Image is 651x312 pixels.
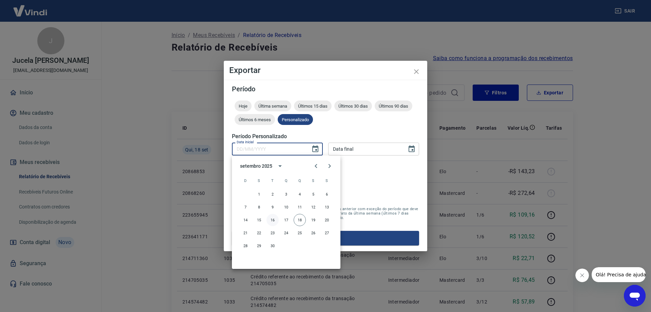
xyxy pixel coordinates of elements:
[239,240,252,252] button: 28
[229,66,422,74] h4: Exportar
[294,188,306,200] button: 4
[592,267,646,282] iframe: Mensagem da empresa
[267,188,279,200] button: 2
[375,100,412,111] div: Últimos 90 dias
[253,188,265,200] button: 1
[321,188,333,200] button: 6
[267,227,279,239] button: 23
[280,188,292,200] button: 3
[280,227,292,239] button: 24
[309,142,322,156] button: Choose date
[232,133,419,140] h5: Período Personalizado
[232,86,419,92] h5: Período
[239,201,252,213] button: 7
[254,104,291,109] span: Última semana
[235,104,252,109] span: Hoje
[294,174,306,187] span: quinta-feira
[280,201,292,213] button: 10
[239,214,252,226] button: 14
[253,240,265,252] button: 29
[267,214,279,226] button: 16
[405,142,418,156] button: Choose date
[408,63,425,80] button: close
[624,285,646,307] iframe: Botão para abrir a janela de mensagens
[334,104,372,109] span: Últimos 30 dias
[334,100,372,111] div: Últimos 30 dias
[254,100,291,111] div: Última semana
[235,100,252,111] div: Hoje
[321,214,333,226] button: 20
[240,163,272,170] div: setembro 2025
[235,114,275,125] div: Últimos 6 meses
[323,159,336,173] button: Next month
[239,227,252,239] button: 21
[307,188,319,200] button: 5
[267,240,279,252] button: 30
[307,174,319,187] span: sexta-feira
[321,227,333,239] button: 27
[253,201,265,213] button: 8
[321,201,333,213] button: 13
[294,227,306,239] button: 25
[307,214,319,226] button: 19
[4,5,57,10] span: Olá! Precisa de ajuda?
[328,143,402,155] input: DD/MM/YYYY
[253,214,265,226] button: 15
[267,174,279,187] span: terça-feira
[278,117,313,122] span: Personalizado
[294,214,306,226] button: 18
[235,117,275,122] span: Últimos 6 meses
[237,140,254,145] label: Data inicial
[307,201,319,213] button: 12
[294,100,332,111] div: Últimos 15 dias
[280,214,292,226] button: 17
[375,104,412,109] span: Últimos 90 dias
[321,174,333,187] span: sábado
[307,227,319,239] button: 26
[274,160,286,172] button: calendar view is open, switch to year view
[294,104,332,109] span: Últimos 15 dias
[280,174,292,187] span: quarta-feira
[309,159,323,173] button: Previous month
[575,269,589,282] iframe: Fechar mensagem
[253,174,265,187] span: segunda-feira
[232,143,306,155] input: DD/MM/YYYY
[278,114,313,125] div: Personalizado
[253,227,265,239] button: 22
[294,201,306,213] button: 11
[239,174,252,187] span: domingo
[267,201,279,213] button: 9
